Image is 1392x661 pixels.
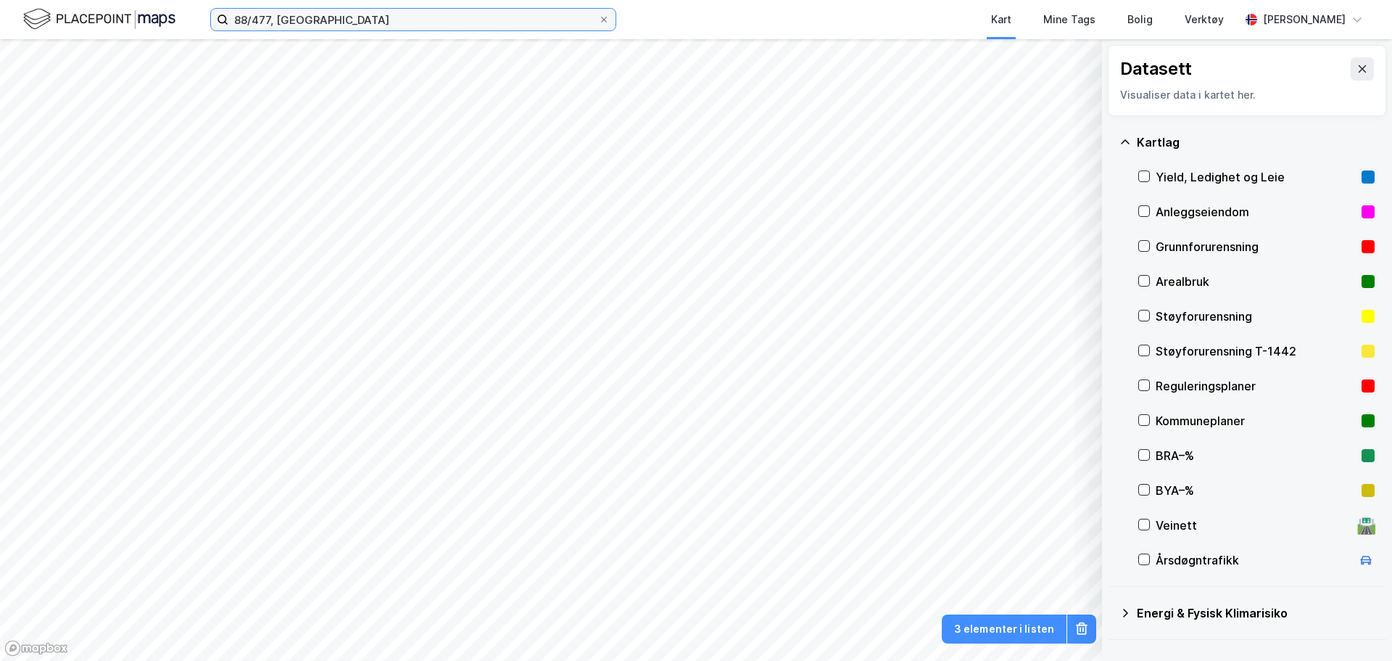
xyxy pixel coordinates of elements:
[942,615,1066,644] button: 3 elementer i listen
[1156,377,1356,395] div: Reguleringsplaner
[228,9,598,30] input: Søk på adresse, matrikkel, gårdeiere, leietakere eller personer
[1263,11,1346,28] div: [PERSON_NAME]
[1319,591,1392,661] iframe: Chat Widget
[1137,604,1375,622] div: Energi & Fysisk Klimarisiko
[1120,86,1374,104] div: Visualiser data i kartet her.
[4,640,68,657] a: Mapbox homepage
[1156,551,1351,569] div: Årsdøgntrafikk
[1156,412,1356,430] div: Kommuneplaner
[1137,134,1375,151] div: Kartlag
[1127,11,1153,28] div: Bolig
[1156,273,1356,290] div: Arealbruk
[1156,482,1356,499] div: BYA–%
[1156,447,1356,464] div: BRA–%
[1156,342,1356,360] div: Støyforurensning T-1442
[1156,203,1356,221] div: Anleggseiendom
[1156,308,1356,325] div: Støyforurensning
[1156,517,1351,534] div: Veinett
[1120,57,1192,81] div: Datasett
[1156,168,1356,186] div: Yield, Ledighet og Leie
[1356,516,1376,535] div: 🛣️
[1156,238,1356,255] div: Grunnforurensning
[1043,11,1095,28] div: Mine Tags
[23,7,175,32] img: logo.f888ab2527a4732fd821a326f86c7f29.svg
[991,11,1011,28] div: Kart
[1185,11,1224,28] div: Verktøy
